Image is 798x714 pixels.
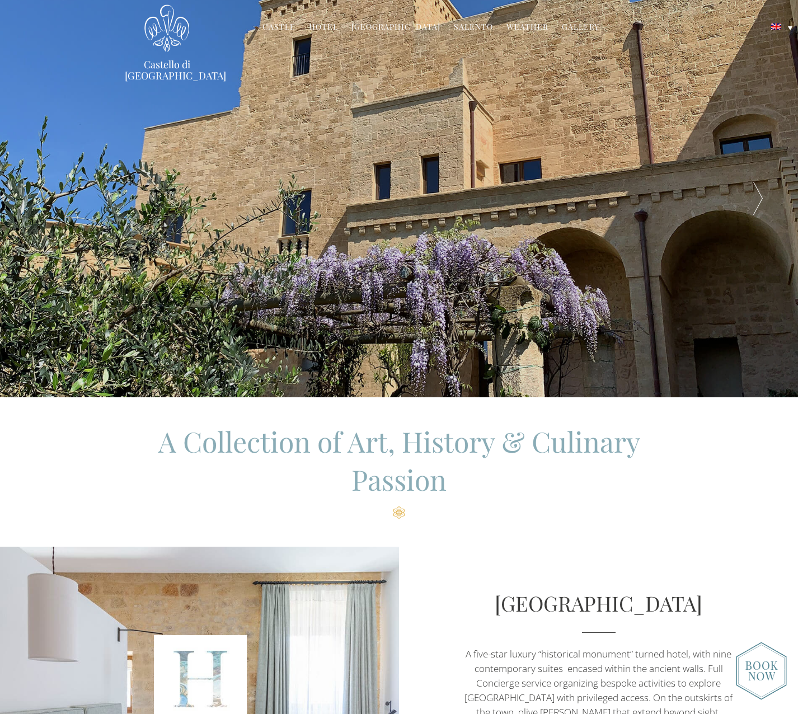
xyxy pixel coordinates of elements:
a: Castello di [GEOGRAPHIC_DATA] [125,59,209,81]
a: [GEOGRAPHIC_DATA] [495,589,702,617]
a: Hotel [309,21,338,34]
img: new-booknow.png [736,642,787,700]
span: A Collection of Art, History & Culinary Passion [158,422,640,498]
a: Castle [262,21,295,34]
a: Gallery [562,21,599,34]
img: English [771,24,781,30]
a: Salento [454,21,493,34]
img: Castello di Ugento [144,4,189,52]
a: Weather [506,21,548,34]
a: [GEOGRAPHIC_DATA] [351,21,440,34]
